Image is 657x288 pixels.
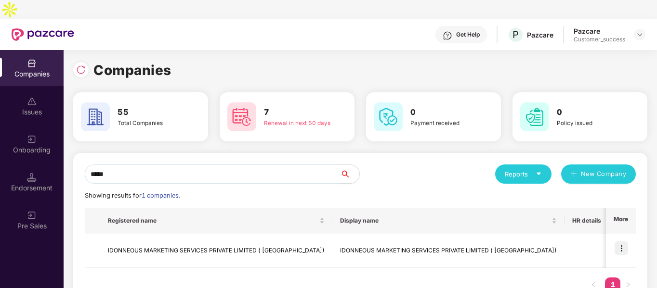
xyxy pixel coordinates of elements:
[27,211,37,220] img: svg+xml;base64,PHN2ZyB3aWR0aD0iMjAiIGhlaWdodD0iMjAiIHZpZXdCb3g9IjAgMCAyMCAyMCIgZmlsbD0ibm9uZSIgeG...
[636,31,644,38] img: svg+xml;base64,PHN2ZyBpZD0iRHJvcGRvd24tMzJ4MzIiIHhtbG5zPSJodHRwOi8vd3d3LnczLm9yZy8yMDAwL3N2ZyIgd2...
[27,135,37,144] img: svg+xml;base64,PHN2ZyB3aWR0aD0iMjAiIGhlaWdodD0iMjAiIHZpZXdCb3g9IjAgMCAyMCAyMCIgZmlsbD0ibm9uZSIgeG...
[76,65,86,75] img: svg+xml;base64,PHN2ZyBpZD0iUmVsb2FkLTMyeDMyIiB4bWxucz0iaHR0cDovL3d3dy53My5vcmcvMjAwMC9zdmciIHdpZH...
[27,173,37,182] img: svg+xml;base64,PHN2ZyB3aWR0aD0iMTQuNSIgaGVpZ2h0PSIxNC41IiB2aWV3Qm94PSIwIDAgMTYgMTYiIGZpbGw9Im5vbm...
[527,30,553,39] div: Pazcare
[581,169,627,179] span: New Company
[85,192,180,199] span: Showing results for
[574,26,625,36] div: Pazcare
[332,234,565,268] td: IDONNEOUS MARKETING SERVICES PRIVATE LIMITED ( [GEOGRAPHIC_DATA])
[571,171,577,178] span: plus
[264,119,330,127] div: Renewal in next 60 days
[374,102,403,131] img: svg+xml;base64,PHN2ZyB4bWxucz0iaHR0cDovL3d3dy53My5vcmcvMjAwMC9zdmciIHdpZHRoPSI2MCIgaGVpZ2h0PSI2MC...
[565,208,609,234] th: HR details
[606,208,636,234] th: More
[557,106,623,119] h3: 0
[100,208,332,234] th: Registered name
[81,102,110,131] img: svg+xml;base64,PHN2ZyB4bWxucz0iaHR0cDovL3d3dy53My5vcmcvMjAwMC9zdmciIHdpZHRoPSI2MCIgaGVpZ2h0PSI2MC...
[118,119,184,127] div: Total Companies
[264,106,330,119] h3: 7
[536,171,542,177] span: caret-down
[456,31,480,38] div: Get Help
[340,170,359,178] span: search
[410,119,477,127] div: Payment received
[27,97,37,106] img: svg+xml;base64,PHN2ZyBpZD0iSXNzdWVzX2Rpc2FibGVkIiB4bWxucz0iaHR0cDovL3d3dy53My5vcmcvMjAwMC9zdmciIH...
[108,217,317,225] span: Registered name
[574,36,625,43] div: Customer_success
[625,282,631,288] span: right
[227,102,256,131] img: svg+xml;base64,PHN2ZyB4bWxucz0iaHR0cDovL3d3dy53My5vcmcvMjAwMC9zdmciIHdpZHRoPSI2MCIgaGVpZ2h0PSI2MC...
[100,234,332,268] td: IDONNEOUS MARKETING SERVICES PRIVATE LIMITED ( [GEOGRAPHIC_DATA])
[410,106,477,119] h3: 0
[557,119,623,127] div: Policy issued
[12,28,74,41] img: New Pazcare Logo
[520,102,549,131] img: svg+xml;base64,PHN2ZyB4bWxucz0iaHR0cDovL3d3dy53My5vcmcvMjAwMC9zdmciIHdpZHRoPSI2MCIgaGVpZ2h0PSI2MC...
[443,31,452,40] img: svg+xml;base64,PHN2ZyBpZD0iSGVscC0zMngzMiIgeG1sbnM9Imh0dHA6Ly93d3cudzMub3JnLzIwMDAvc3ZnIiB3aWR0aD...
[615,241,628,255] img: icon
[142,192,180,199] span: 1 companies.
[561,164,636,184] button: plusNew Company
[591,282,596,288] span: left
[27,59,37,68] img: svg+xml;base64,PHN2ZyBpZD0iQ29tcGFuaWVzIiB4bWxucz0iaHR0cDovL3d3dy53My5vcmcvMjAwMC9zdmciIHdpZHRoPS...
[93,60,171,81] h1: Companies
[118,106,184,119] h3: 55
[512,29,519,40] span: P
[340,164,360,184] button: search
[340,217,550,225] span: Display name
[332,208,565,234] th: Display name
[505,169,542,179] div: Reports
